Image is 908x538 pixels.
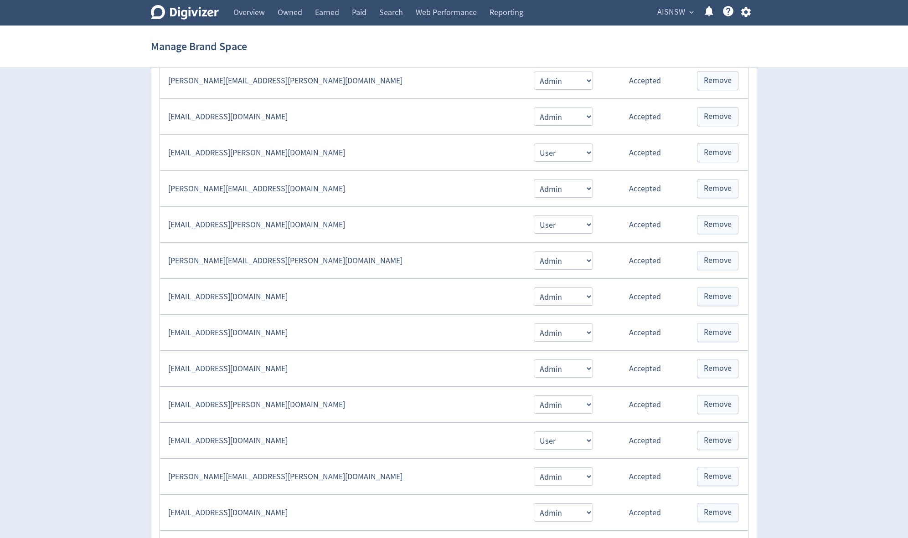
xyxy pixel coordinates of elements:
td: Accepted [602,171,687,207]
span: Remove [704,220,732,229]
button: Remove [697,71,738,90]
td: [EMAIL_ADDRESS][PERSON_NAME][DOMAIN_NAME] [160,387,525,423]
button: Remove [697,395,738,414]
span: Remove [704,292,732,301]
button: Remove [697,323,738,342]
td: [PERSON_NAME][EMAIL_ADDRESS][DOMAIN_NAME] [160,171,525,207]
span: Remove [704,77,732,85]
td: Accepted [602,315,687,351]
td: [PERSON_NAME][EMAIL_ADDRESS][PERSON_NAME][DOMAIN_NAME] [160,243,525,279]
td: Accepted [602,99,687,135]
td: [EMAIL_ADDRESS][DOMAIN_NAME] [160,279,525,315]
button: Remove [697,107,738,126]
td: [PERSON_NAME][EMAIL_ADDRESS][PERSON_NAME][DOMAIN_NAME] [160,63,525,99]
td: Accepted [602,423,687,459]
span: Remove [704,472,732,481]
h1: Manage Brand Space [151,32,247,61]
button: AISNSW [654,5,696,20]
td: [PERSON_NAME][EMAIL_ADDRESS][PERSON_NAME][DOMAIN_NAME] [160,459,525,495]
button: Remove [697,179,738,198]
span: Remove [704,113,732,121]
td: Accepted [602,243,687,279]
span: Remove [704,328,732,337]
span: AISNSW [657,5,685,20]
button: Remove [697,359,738,378]
span: Remove [704,508,732,517]
td: [EMAIL_ADDRESS][DOMAIN_NAME] [160,99,525,135]
button: Remove [697,431,738,450]
td: [EMAIL_ADDRESS][DOMAIN_NAME] [160,423,525,459]
button: Remove [697,467,738,486]
td: Accepted [602,279,687,315]
span: Remove [704,436,732,445]
span: Remove [704,364,732,373]
td: [EMAIL_ADDRESS][DOMAIN_NAME] [160,315,525,351]
span: Remove [704,256,732,265]
button: Remove [697,503,738,522]
td: Accepted [602,459,687,495]
td: [EMAIL_ADDRESS][PERSON_NAME][DOMAIN_NAME] [160,135,525,171]
button: Remove [697,143,738,162]
td: Accepted [602,63,687,99]
span: Remove [704,184,732,193]
td: Accepted [602,495,687,531]
td: Accepted [602,387,687,423]
span: Remove [704,400,732,409]
button: Remove [697,251,738,270]
td: [EMAIL_ADDRESS][DOMAIN_NAME] [160,495,525,531]
td: Accepted [602,207,687,243]
td: [EMAIL_ADDRESS][PERSON_NAME][DOMAIN_NAME] [160,207,525,243]
span: expand_more [687,8,696,16]
button: Remove [697,287,738,306]
td: [EMAIL_ADDRESS][DOMAIN_NAME] [160,351,525,387]
td: Accepted [602,135,687,171]
span: Remove [704,149,732,157]
td: Accepted [602,351,687,387]
button: Remove [697,215,738,234]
